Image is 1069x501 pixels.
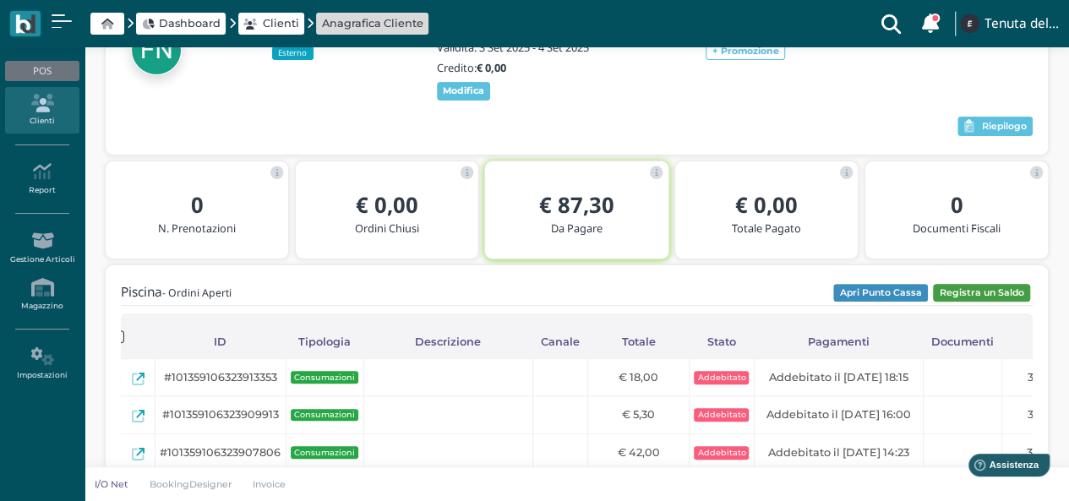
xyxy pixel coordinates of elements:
span: € 5,30 [622,406,655,422]
b: € 0,00 [356,190,418,220]
span: #101359106323907806 [160,444,281,460]
h4: Piscina [121,286,232,300]
span: Consumazioni [291,409,358,421]
a: Clienti [243,15,298,31]
a: Anagrafica Cliente [322,15,423,31]
h5: N. Prenotazioni [119,222,275,234]
button: Registra un Saldo [933,284,1030,302]
b: € 87,30 [539,190,614,220]
h4: Tenuta del Barco [984,17,1059,31]
h5: Totale Pagato [689,222,844,234]
a: Dashboard [142,15,221,31]
h5: Da Pagare [499,222,654,234]
span: Esterno [272,46,314,60]
b: 0 [950,190,963,220]
img: logo [15,14,35,34]
span: Consumazioni [291,446,358,458]
span: Clienti [262,15,298,31]
b: 0 [191,190,204,220]
div: ID [155,325,286,357]
div: Tipologia [286,325,363,357]
a: Clienti [5,87,79,133]
a: Magazzino [5,271,79,318]
span: #101359106323913353 [164,369,277,385]
span: Addebitato [694,446,749,460]
img: ... [960,14,979,33]
b: Modifica [443,84,484,96]
small: - Ordini Aperti [162,286,232,300]
div: Totale [587,325,689,357]
div: POS [5,61,79,81]
button: Apri Punto Cassa [833,284,928,302]
div: Descrizione [363,325,532,357]
span: Assistenza [50,14,112,26]
div: Stato [689,325,754,357]
iframe: Help widget launcher [949,449,1055,487]
a: Invoice [243,477,297,491]
span: Dashboard [159,15,221,31]
b: € 0,00 [735,190,798,220]
a: Gestione Articoli [5,225,79,271]
a: BookingDesigner [139,477,243,491]
span: Addebitato il [DATE] 16:00 [766,406,910,422]
span: € 18,00 [619,369,658,385]
a: Report [5,155,79,202]
a: ... Tenuta del Barco [957,3,1059,44]
span: #101359106323909913 [162,406,279,422]
div: Pagamenti [754,325,923,357]
h5: Validità: 3 Set 2025 - 4 Set 2025 [437,41,614,53]
div: Canale [532,325,587,357]
p: I/O Net [95,477,128,491]
button: Riepilogo [957,117,1033,137]
span: € 42,00 [617,444,659,460]
div: Documenti [923,325,1001,357]
h5: Credito: [437,62,614,74]
h5: Documenti Fiscali [879,222,1034,234]
span: Addebitato [694,371,749,384]
h5: Ordini Chiusi [309,222,465,234]
span: Addebitato [694,408,749,422]
span: Consumazioni [291,371,358,383]
span: Addebitato il [DATE] 14:23 [768,444,909,460]
span: Addebitato il [DATE] 18:15 [769,369,908,385]
a: Impostazioni [5,340,79,387]
span: Riepilogo [982,121,1027,133]
img: fritz null [131,25,182,75]
b: + Promozione [712,45,779,57]
b: € 0,00 [477,60,506,75]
